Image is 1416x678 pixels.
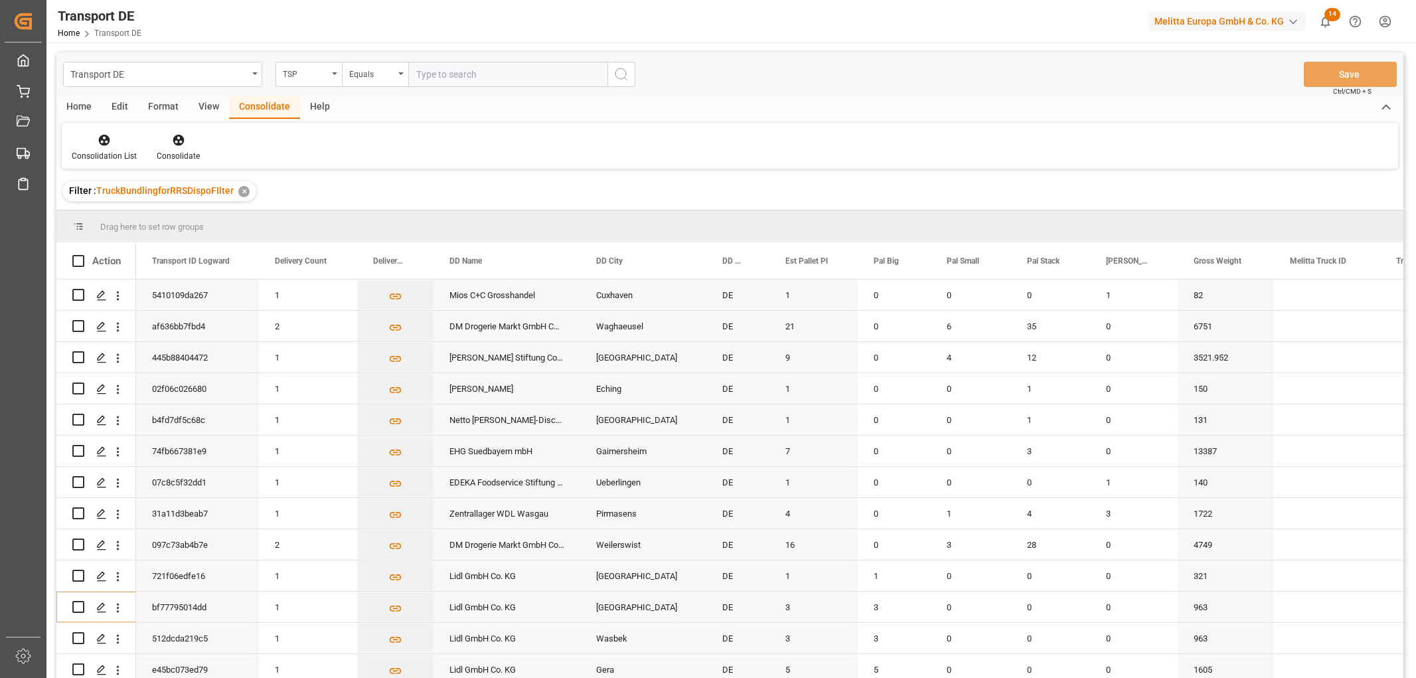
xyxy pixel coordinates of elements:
div: 2 [259,311,357,341]
div: 0 [1011,623,1090,653]
span: Melitta Truck ID [1290,256,1346,266]
div: Cuxhaven [580,280,706,310]
div: Press SPACE to select this row. [56,342,136,373]
div: DE [706,498,769,529]
div: 3 [858,623,931,653]
button: Save [1304,62,1397,87]
div: 321 [1178,560,1274,591]
div: 4749 [1178,529,1274,560]
div: 3521.952 [1178,342,1274,373]
div: Press SPACE to select this row. [56,560,136,592]
div: 1 [858,560,931,591]
div: DE [706,592,769,622]
div: 1 [259,404,357,435]
div: 0 [1011,560,1090,591]
div: 1 [259,436,357,466]
div: 963 [1178,623,1274,653]
div: Zentrallager WDL Wasgau [433,498,580,529]
div: 6751 [1178,311,1274,341]
div: af636bb7fbd4 [136,311,259,341]
div: Transport DE [58,6,141,26]
div: DE [706,404,769,435]
div: bf77795014dd [136,592,259,622]
div: Mios C+C Grosshandel [433,280,580,310]
div: 0 [858,529,931,560]
div: 0 [1090,529,1178,560]
span: Drag here to set row groups [100,222,204,232]
div: 0 [1090,560,1178,591]
div: [PERSON_NAME] [433,373,580,404]
div: Press SPACE to select this row. [56,498,136,529]
div: 7 [769,436,858,466]
div: 5410109da267 [136,280,259,310]
div: 12 [1011,342,1090,373]
div: DE [706,311,769,341]
div: DE [706,373,769,404]
span: Pal Small [947,256,979,266]
div: Action [92,255,121,267]
div: 1 [259,592,357,622]
div: DE [706,560,769,591]
div: 0 [858,280,931,310]
div: 0 [858,373,931,404]
div: 512dcda219c5 [136,623,259,653]
div: [GEOGRAPHIC_DATA] [580,404,706,435]
div: 0 [931,373,1011,404]
div: 097c73ab4b7e [136,529,259,560]
div: 1 [259,342,357,373]
div: 3 [769,623,858,653]
div: 1722 [1178,498,1274,529]
div: 6 [931,311,1011,341]
div: 150 [1178,373,1274,404]
span: Gross Weight [1194,256,1241,266]
div: Ueberlingen [580,467,706,497]
div: Help [300,96,340,119]
div: Press SPACE to select this row. [56,592,136,623]
div: Wasbek [580,623,706,653]
div: [GEOGRAPHIC_DATA] [580,560,706,591]
a: Home [58,29,80,38]
div: Edit [102,96,138,119]
div: EDEKA Foodservice Stiftung Co. KG [433,467,580,497]
span: DD City [596,256,623,266]
div: DE [706,342,769,373]
div: 02f06c026680 [136,373,259,404]
span: Transport ID Logward [152,256,230,266]
div: Eching [580,373,706,404]
button: Melitta Europa GmbH & Co. KG [1149,9,1310,34]
span: DD Country [722,256,742,266]
div: [GEOGRAPHIC_DATA] [580,342,706,373]
div: 0 [1090,404,1178,435]
div: Format [138,96,189,119]
div: Consolidate [229,96,300,119]
div: 1 [769,560,858,591]
button: open menu [275,62,342,87]
div: 1 [1090,467,1178,497]
div: DE [706,280,769,310]
div: 0 [858,404,931,435]
div: 1 [931,498,1011,529]
div: 28 [1011,529,1090,560]
div: b4fd7df5c68c [136,404,259,435]
span: [PERSON_NAME] [1106,256,1150,266]
span: TruckBundlingforRRSDispoFIlter [96,185,234,196]
div: 1 [1090,280,1178,310]
span: Filter : [69,185,96,196]
div: 13387 [1178,436,1274,466]
div: 0 [858,436,931,466]
div: DE [706,529,769,560]
div: 0 [931,436,1011,466]
div: Waghaeusel [580,311,706,341]
div: 31a11d3beab7 [136,498,259,529]
div: 07c8c5f32dd1 [136,467,259,497]
div: 1 [769,467,858,497]
div: Press SPACE to select this row. [56,467,136,498]
div: Press SPACE to select this row. [56,404,136,436]
div: DE [706,623,769,653]
span: DD Name [449,256,482,266]
div: 2 [259,529,357,560]
div: 0 [1090,592,1178,622]
div: 74fb667381e9 [136,436,259,466]
div: TSP [283,65,328,80]
div: 9 [769,342,858,373]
